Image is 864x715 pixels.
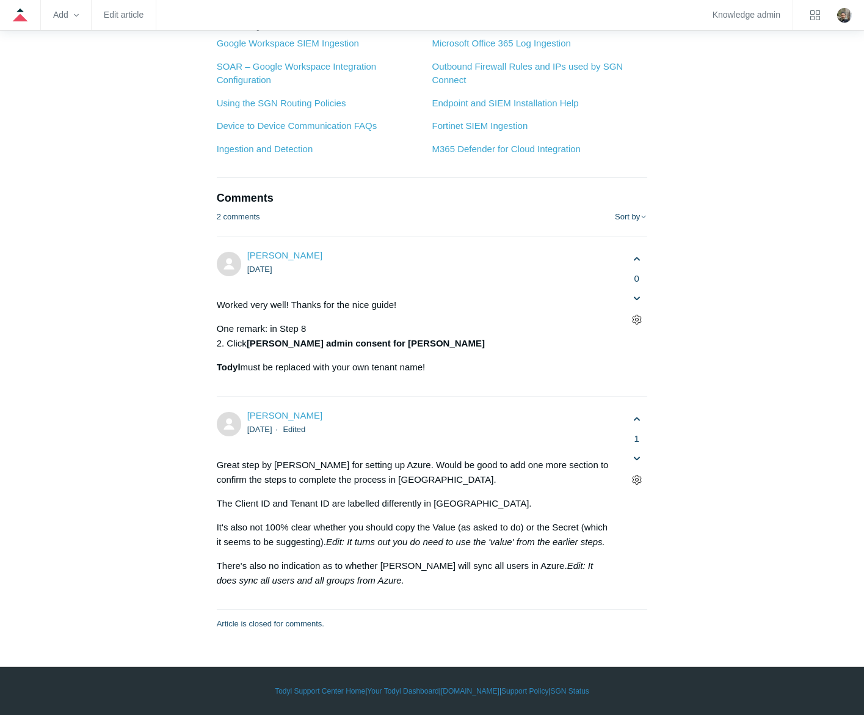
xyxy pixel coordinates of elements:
[713,12,780,18] a: Knowledge admin
[247,425,272,434] time: 08/23/2021, 04:44
[432,120,528,131] a: Fortinet SIEM Ingestion
[217,360,614,375] p: must be replaced with your own tenant name!
[217,190,648,207] h2: Comments
[247,265,272,274] time: 06/07/2021, 11:45
[217,559,614,588] p: There's also no indication as to whether [PERSON_NAME] will sync all users in Azure.
[217,520,614,549] p: It's also not 100% clear whether you should copy the Value (as asked to do) or the Secret (which ...
[217,458,614,487] p: Great step by [PERSON_NAME] for setting up Azure. Would be good to add one more section to confir...
[837,8,852,23] zd-hc-trigger: Click your profile icon to open the profile menu
[247,338,485,348] strong: [PERSON_NAME] admin consent for [PERSON_NAME]
[626,409,647,430] button: This comment was helpful
[217,298,614,312] p: Worked very well! Thanks for the nice guide!
[217,61,377,86] a: SOAR – Google Workspace Integration Configuration
[217,144,313,154] a: Ingestion and Detection
[626,432,647,446] span: 1
[247,250,322,260] a: [PERSON_NAME]
[626,309,647,330] button: Comment actions
[217,211,260,223] p: 2 comments
[551,686,589,697] a: SGN Status
[615,213,647,222] button: Sort by
[53,12,79,18] zd-hc-trigger: Add
[626,447,647,469] button: This comment was not helpful
[367,686,438,697] a: Your Todyl Dashboard
[326,537,605,547] em: Edit: It turns out you do need to use the 'value' from the earlier steps.
[626,272,647,286] span: 0
[283,425,305,434] li: Edited
[247,410,322,420] span: Stuart Brown
[247,250,322,260] span: Erwin Geirnaert
[217,560,593,585] em: Edit: It does sync all users and all groups from Azure.
[217,120,377,131] a: Device to Device Communication FAQs
[432,38,570,48] a: Microsoft Office 365 Log Ingestion
[432,98,578,108] a: Endpoint and SIEM Installation Help
[217,98,346,108] a: Using the SGN Routing Policies
[247,410,322,420] a: [PERSON_NAME]
[626,249,647,270] button: This comment was helpful
[217,618,324,630] p: Article is closed for comments.
[626,469,647,490] button: Comment actions
[78,686,786,697] div: | | | |
[217,496,614,511] p: The Client ID and Tenant ID are labelled differently in [GEOGRAPHIC_DATA].
[432,61,623,86] a: Outbound Firewall Rules and IPs used by SGN Connect
[217,362,241,372] strong: Todyl
[501,686,548,697] a: Support Policy
[441,686,499,697] a: [DOMAIN_NAME]
[432,144,580,154] a: M365 Defender for Cloud Integration
[837,8,852,23] img: user avatar
[217,38,359,48] a: Google Workspace SIEM Ingestion
[104,12,143,18] a: Edit article
[626,287,647,309] button: This comment was not helpful
[217,321,614,351] p: One remark: in Step 8 2. Click
[275,686,365,697] a: Todyl Support Center Home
